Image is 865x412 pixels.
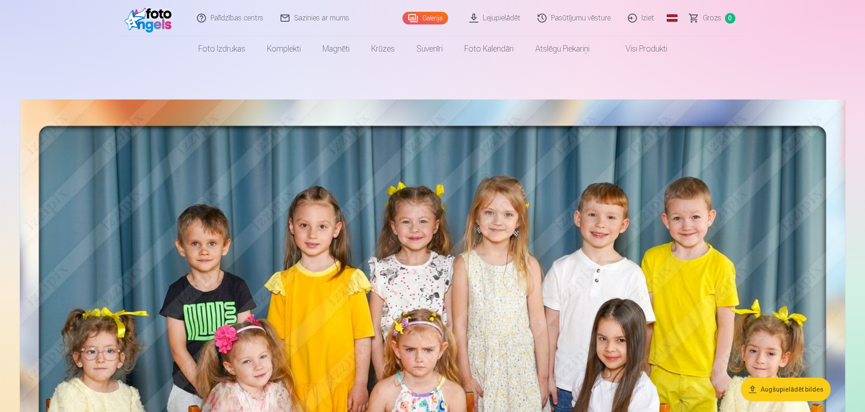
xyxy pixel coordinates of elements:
button: Augšupielādēt bildes [741,378,831,401]
a: Foto izdrukas [187,36,256,62]
a: Suvenīri [406,36,454,62]
a: Visi produkti [600,36,678,62]
a: Foto kalendāri [454,36,524,62]
span: Grozs [703,13,721,24]
a: Galerija [402,12,448,24]
a: Krūzes [360,36,406,62]
a: Atslēgu piekariņi [524,36,600,62]
a: Magnēti [312,36,360,62]
img: /fa1 [125,4,177,33]
a: Komplekti [256,36,312,62]
span: 0 [725,13,735,24]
